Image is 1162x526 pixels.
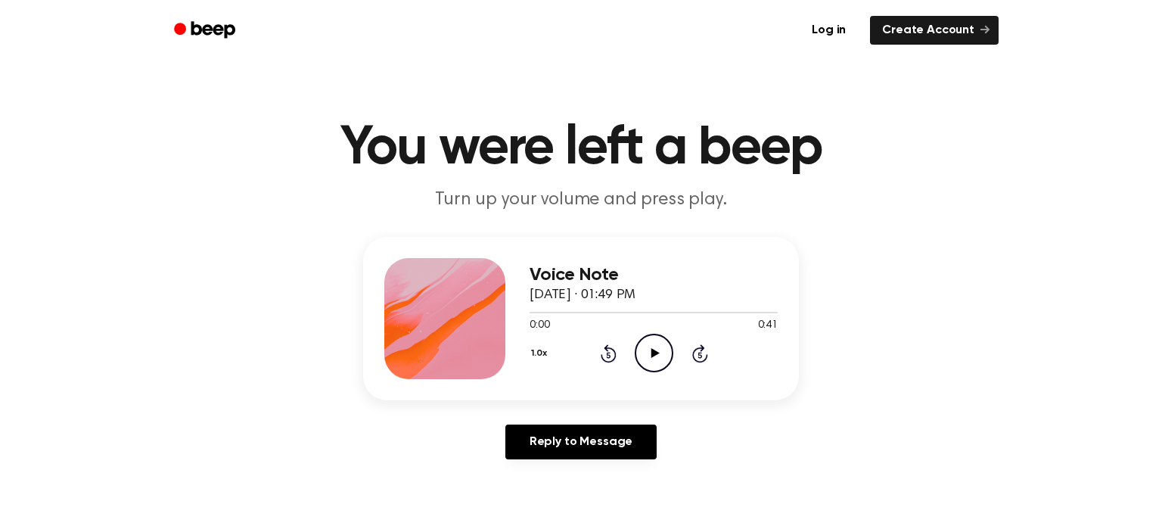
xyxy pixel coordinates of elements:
p: Turn up your volume and press play. [290,188,871,213]
span: [DATE] · 01:49 PM [530,288,635,302]
a: Log in [797,13,861,48]
a: Reply to Message [505,425,657,459]
span: 0:41 [758,318,778,334]
a: Create Account [870,16,999,45]
button: 1.0x [530,341,552,366]
h1: You were left a beep [194,121,968,176]
h3: Voice Note [530,265,778,285]
span: 0:00 [530,318,549,334]
a: Beep [163,16,249,45]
